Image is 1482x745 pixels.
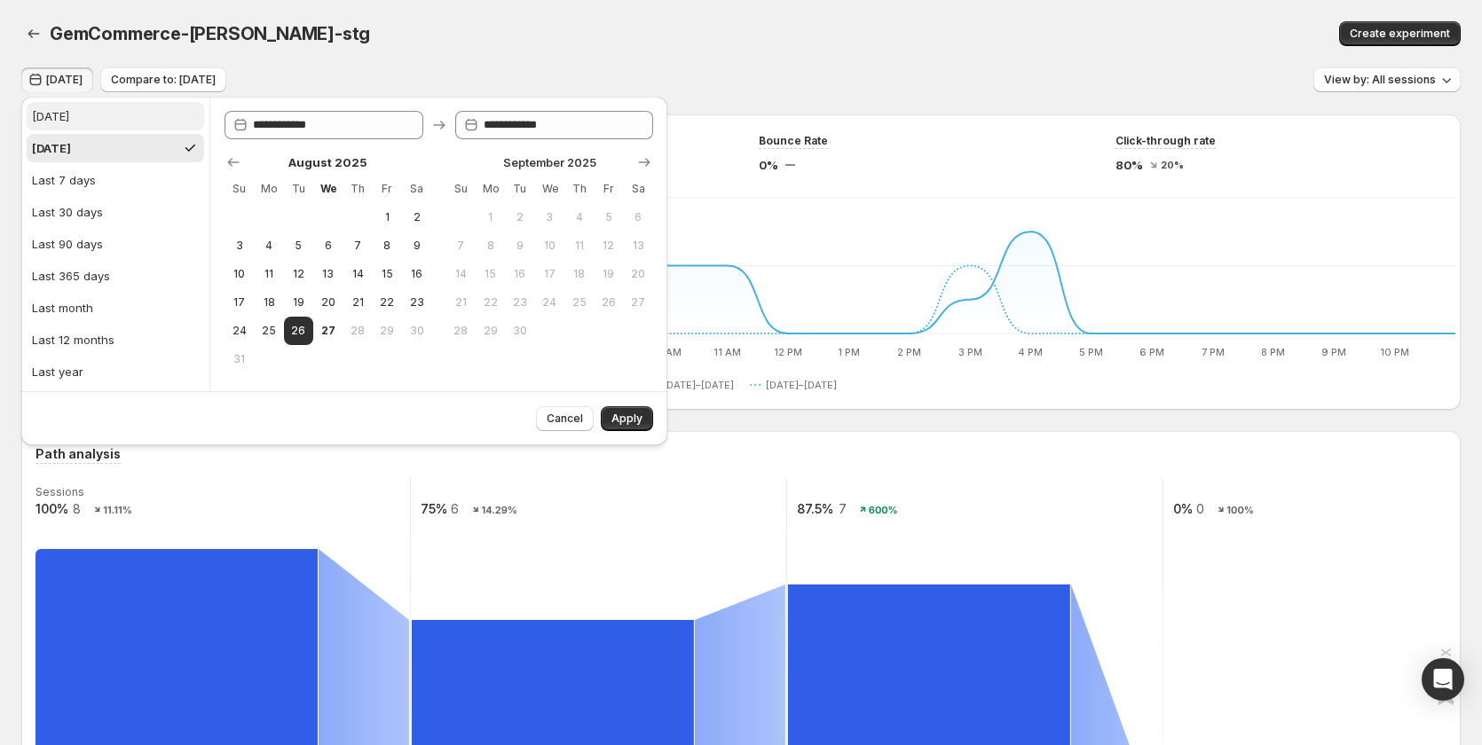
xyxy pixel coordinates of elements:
[483,324,498,338] span: 29
[402,231,431,260] button: Saturday August 9 2025
[225,175,254,203] th: Sunday
[284,317,313,345] button: Start of range Tuesday August 26 2025
[313,288,343,317] button: Wednesday August 20 2025
[869,504,898,516] text: 600%
[320,295,335,310] span: 20
[313,231,343,260] button: Wednesday August 6 2025
[601,239,616,253] span: 12
[32,107,69,125] div: [DATE]
[221,150,246,175] button: Show previous month, July 2025
[254,260,283,288] button: Monday August 11 2025
[313,317,343,345] button: Today Wednesday August 27 2025
[291,182,306,196] span: Tu
[402,288,431,317] button: Saturday August 23 2025
[1173,501,1193,516] text: 0%
[601,210,616,224] span: 5
[572,295,587,310] span: 25
[446,260,476,288] button: Sunday September 14 2025
[483,267,498,281] span: 15
[505,175,534,203] th: Tuesday
[453,267,469,281] span: 14
[476,288,505,317] button: Monday September 22 2025
[651,346,682,358] text: 10 AM
[713,346,741,358] text: 11 AM
[512,324,527,338] span: 30
[482,504,517,516] text: 14.29%
[291,267,306,281] span: 12
[225,317,254,345] button: Sunday August 24 2025
[1139,346,1164,358] text: 6 PM
[1350,27,1450,41] span: Create experiment
[483,182,498,196] span: Mo
[320,267,335,281] span: 13
[453,239,469,253] span: 7
[409,239,424,253] span: 9
[402,203,431,231] button: Saturday August 2 2025
[750,374,844,396] button: [DATE]–[DATE]
[32,267,110,285] div: Last 365 days
[564,175,594,203] th: Thursday
[1115,134,1216,148] span: Click-through rate
[320,239,335,253] span: 6
[535,288,564,317] button: Wednesday September 24 2025
[225,288,254,317] button: Sunday August 17 2025
[1422,658,1464,701] div: Open Intercom Messenger
[594,175,623,203] th: Friday
[483,239,498,253] span: 8
[380,182,395,196] span: Fr
[380,324,395,338] span: 29
[453,324,469,338] span: 28
[32,235,103,253] div: Last 90 days
[505,288,534,317] button: Tuesday September 23 2025
[505,231,534,260] button: Tuesday September 9 2025
[759,156,778,174] span: 0%
[320,182,335,196] span: We
[1018,346,1043,358] text: 4 PM
[535,231,564,260] button: Wednesday September 10 2025
[100,67,226,92] button: Compare to: [DATE]
[27,166,204,194] button: Last 7 days
[446,231,476,260] button: Sunday September 7 2025
[35,485,84,498] text: Sessions
[631,210,646,224] span: 6
[32,363,83,380] div: Last year
[535,203,564,231] button: Wednesday September 3 2025
[254,231,283,260] button: Monday August 4 2025
[1196,501,1204,516] text: 0
[380,239,395,253] span: 8
[663,378,734,392] span: [DATE]–[DATE]
[254,288,283,317] button: Monday August 18 2025
[254,175,283,203] th: Monday
[774,346,802,358] text: 12 PM
[838,346,860,358] text: 1 PM
[483,210,498,224] span: 1
[350,239,365,253] span: 7
[313,260,343,288] button: Wednesday August 13 2025
[261,324,276,338] span: 25
[535,175,564,203] th: Wednesday
[1115,156,1143,174] span: 80%
[232,182,247,196] span: Su
[624,231,653,260] button: Saturday September 13 2025
[594,231,623,260] button: Friday September 12 2025
[594,288,623,317] button: Friday September 26 2025
[631,295,646,310] span: 27
[512,239,527,253] span: 9
[542,295,557,310] span: 24
[73,501,81,516] text: 8
[1324,73,1436,87] span: View by: All sessions
[232,267,247,281] span: 10
[446,175,476,203] th: Sunday
[1321,346,1346,358] text: 9 PM
[476,203,505,231] button: Monday September 1 2025
[32,299,93,317] div: Last month
[35,501,68,516] text: 100%
[624,260,653,288] button: Saturday September 20 2025
[564,203,594,231] button: Thursday September 4 2025
[284,260,313,288] button: Tuesday August 12 2025
[542,210,557,224] span: 3
[564,288,594,317] button: Thursday September 25 2025
[624,175,653,203] th: Saturday
[350,267,365,281] span: 14
[536,406,594,431] button: Cancel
